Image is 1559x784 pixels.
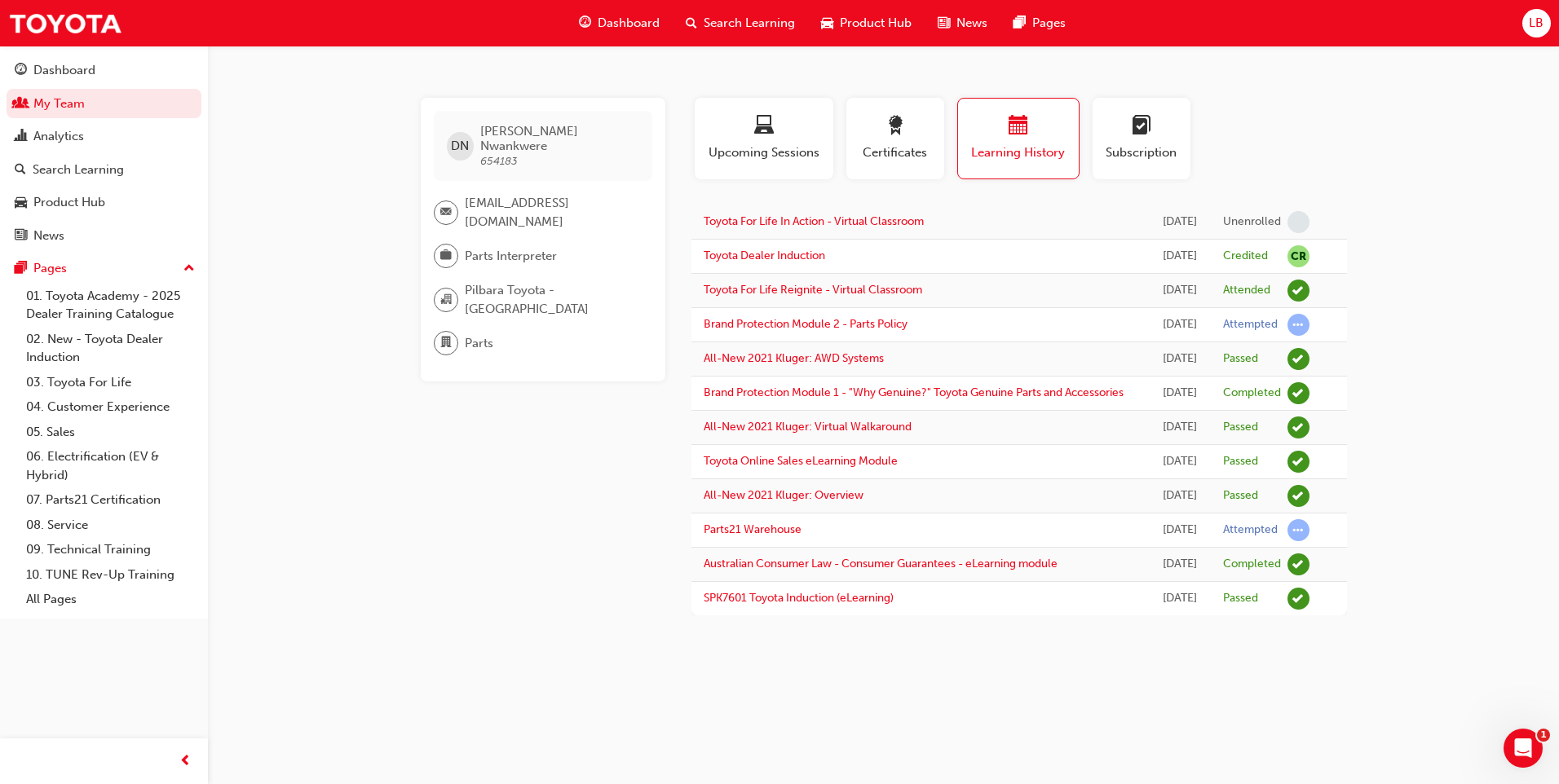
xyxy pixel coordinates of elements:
[1014,13,1026,33] span: pages-icon
[1162,487,1198,505] div: Wed Mar 20 2024 15:04:46 GMT+0800 (Australian Western Standard Time)
[451,137,469,156] span: DN
[440,202,452,223] span: email-icon
[33,161,124,179] div: Search Learning
[1162,521,1198,540] div: Tue Mar 19 2024 10:22:45 GMT+0800 (Australian Western Standard Time)
[704,557,1058,570] a: Australian Consumer Law - Consumer Guarantees - eLearning module
[704,249,825,262] a: Toyota Dealer Induction
[707,143,821,162] span: Upcoming Sessions
[1287,485,1309,507] span: learningRecordVerb_PASS-icon
[1223,214,1281,230] div: Unenrolled
[1287,519,1309,541] span: learningRecordVerb_ATTEMPT-icon
[7,52,201,253] button: DashboardMy TeamAnalyticsSearch LearningProduct HubNews
[704,385,1124,399] a: Brand Protection Module 1 - "Why Genuine?" Toyota Genuine Parts and Accessories
[1093,98,1190,179] button: Subscription
[20,394,201,420] a: 04. Customer Experience
[808,7,925,40] a: car-iconProduct Hub
[673,7,808,40] a: search-iconSearch Learning
[33,61,95,80] div: Dashboard
[15,130,27,144] span: chart-icon
[1162,418,1198,437] div: Wed Mar 27 2024 15:09:57 GMT+0800 (Australian Western Standard Time)
[1132,116,1151,138] span: learningplan-icon
[885,116,905,138] span: award-icon
[1032,14,1066,33] span: Pages
[20,327,201,370] a: 02. New - Toyota Dealer Induction
[20,513,201,538] a: 08. Service
[7,187,201,218] a: Product Hub
[7,89,201,119] a: My Team
[465,334,493,353] span: Parts
[704,522,802,536] a: Parts21 Warehouse
[704,14,795,33] span: Search Learning
[1529,14,1544,33] span: LB
[465,194,639,231] span: [EMAIL_ADDRESS][DOMAIN_NAME]
[1287,314,1309,336] span: learningRecordVerb_ATTEMPT-icon
[704,283,922,297] a: Toyota For Life Reignite - Virtual Classroom
[1223,557,1281,572] div: Completed
[15,163,26,178] span: search-icon
[15,262,27,276] span: pages-icon
[566,7,673,40] a: guage-iconDashboard
[1287,245,1309,267] span: null-icon
[1105,143,1178,162] span: Subscription
[20,420,201,445] a: 05. Sales
[7,155,201,185] a: Search Learning
[7,121,201,152] a: Analytics
[704,591,894,605] a: SPK7601 Toyota Induction (eLearning)
[1162,315,1198,334] div: Wed Apr 03 2024 10:03:04 GMT+0800 (Australian Western Standard Time)
[183,258,195,280] span: up-icon
[925,7,1000,40] a: news-iconNews
[20,487,201,513] a: 07. Parts21 Certification
[1162,452,1198,471] div: Fri Mar 22 2024 16:48:56 GMT+0800 (Australian Western Standard Time)
[20,587,201,612] a: All Pages
[1287,382,1309,404] span: learningRecordVerb_COMPLETE-icon
[1223,351,1258,367] div: Passed
[1287,211,1309,233] span: learningRecordVerb_NONE-icon
[1223,488,1258,504] div: Passed
[1287,451,1309,473] span: learningRecordVerb_PASS-icon
[20,537,201,562] a: 09. Technical Training
[7,253,201,284] button: Pages
[1223,522,1278,538] div: Attempted
[704,351,884,365] a: All-New 2021 Kluger: AWD Systems
[15,229,27,244] span: news-icon
[754,116,774,138] span: laptop-icon
[440,245,452,266] span: briefcase-icon
[15,97,27,112] span: people-icon
[821,13,833,33] span: car-icon
[1162,350,1198,368] div: Tue Apr 02 2024 16:35:58 GMT+0800 (Australian Western Standard Time)
[15,196,27,210] span: car-icon
[480,154,518,168] span: 654183
[1223,317,1278,333] div: Attempted
[33,127,84,146] div: Analytics
[1162,213,1198,231] div: Tue May 20 2025 15:02:03 GMT+0800 (Australian Western Standard Time)
[8,5,122,42] img: Trak
[465,247,557,266] span: Parts Interpreter
[440,289,452,311] span: organisation-icon
[1162,589,1198,608] div: Tue Mar 19 2024 09:37:26 GMT+0800 (Australian Western Standard Time)
[686,13,697,33] span: search-icon
[20,444,201,487] a: 06. Electrification (EV & Hybrid)
[704,454,898,468] a: Toyota Online Sales eLearning Module
[465,281,639,318] span: Pilbara Toyota - [GEOGRAPHIC_DATA]
[1223,249,1268,264] div: Credited
[1287,416,1309,438] span: learningRecordVerb_PASS-icon
[440,333,452,354] span: department-icon
[938,13,950,33] span: news-icon
[859,143,932,162] span: Certificates
[1162,247,1198,266] div: Tue Mar 25 2025 20:00:00 GMT+0800 (Australian Western Standard Time)
[1009,116,1028,138] span: calendar-icon
[1504,729,1543,768] iframe: Intercom live chat
[704,214,924,228] a: Toyota For Life In Action - Virtual Classroom
[704,488,863,502] a: All-New 2021 Kluger: Overview
[704,317,908,331] a: Brand Protection Module 2 - Parts Policy
[695,98,833,179] button: Upcoming Sessions
[33,227,64,245] div: News
[480,124,639,153] span: [PERSON_NAME] Nwankwere
[179,751,192,772] span: prev-icon
[7,55,201,86] a: Dashboard
[33,193,105,212] div: Product Hub
[15,64,27,78] span: guage-icon
[1223,420,1258,435] div: Passed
